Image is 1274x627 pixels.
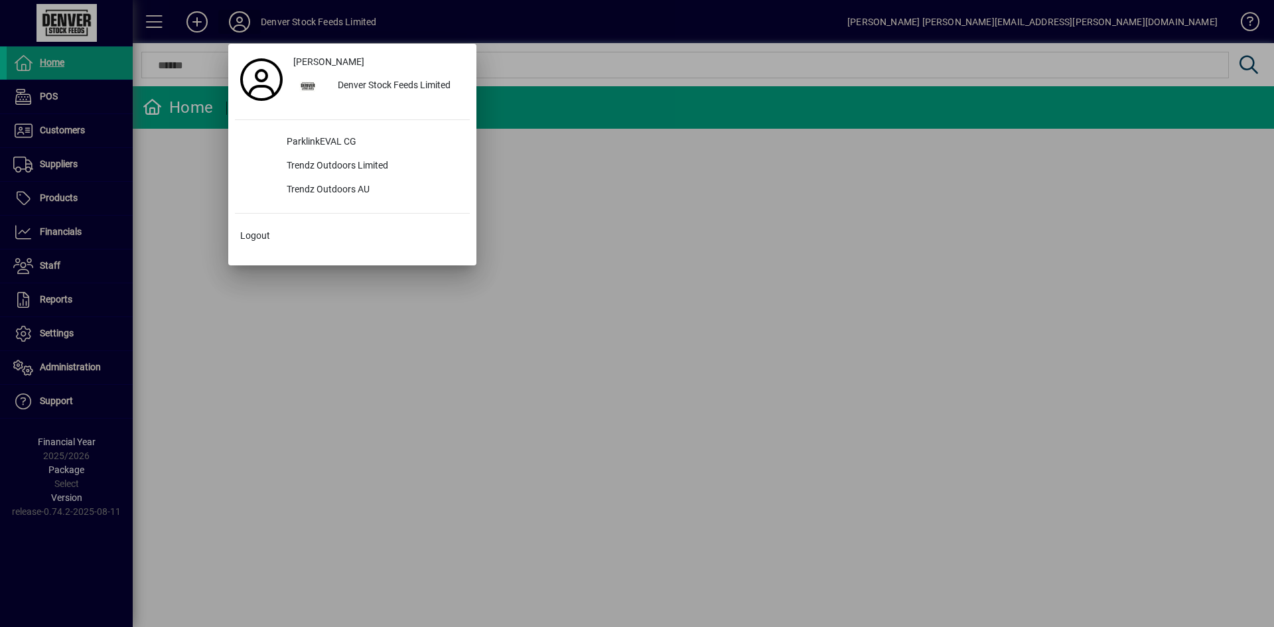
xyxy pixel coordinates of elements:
a: [PERSON_NAME] [288,50,470,74]
div: Denver Stock Feeds Limited [327,74,470,98]
button: Logout [235,224,470,248]
span: [PERSON_NAME] [293,55,364,69]
span: Logout [240,229,270,243]
div: ParklinkEVAL CG [276,131,470,155]
button: Trendz Outdoors Limited [235,155,470,178]
a: Profile [235,68,288,92]
div: Trendz Outdoors AU [276,178,470,202]
button: Denver Stock Feeds Limited [288,74,470,98]
div: Trendz Outdoors Limited [276,155,470,178]
button: ParklinkEVAL CG [235,131,470,155]
button: Trendz Outdoors AU [235,178,470,202]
